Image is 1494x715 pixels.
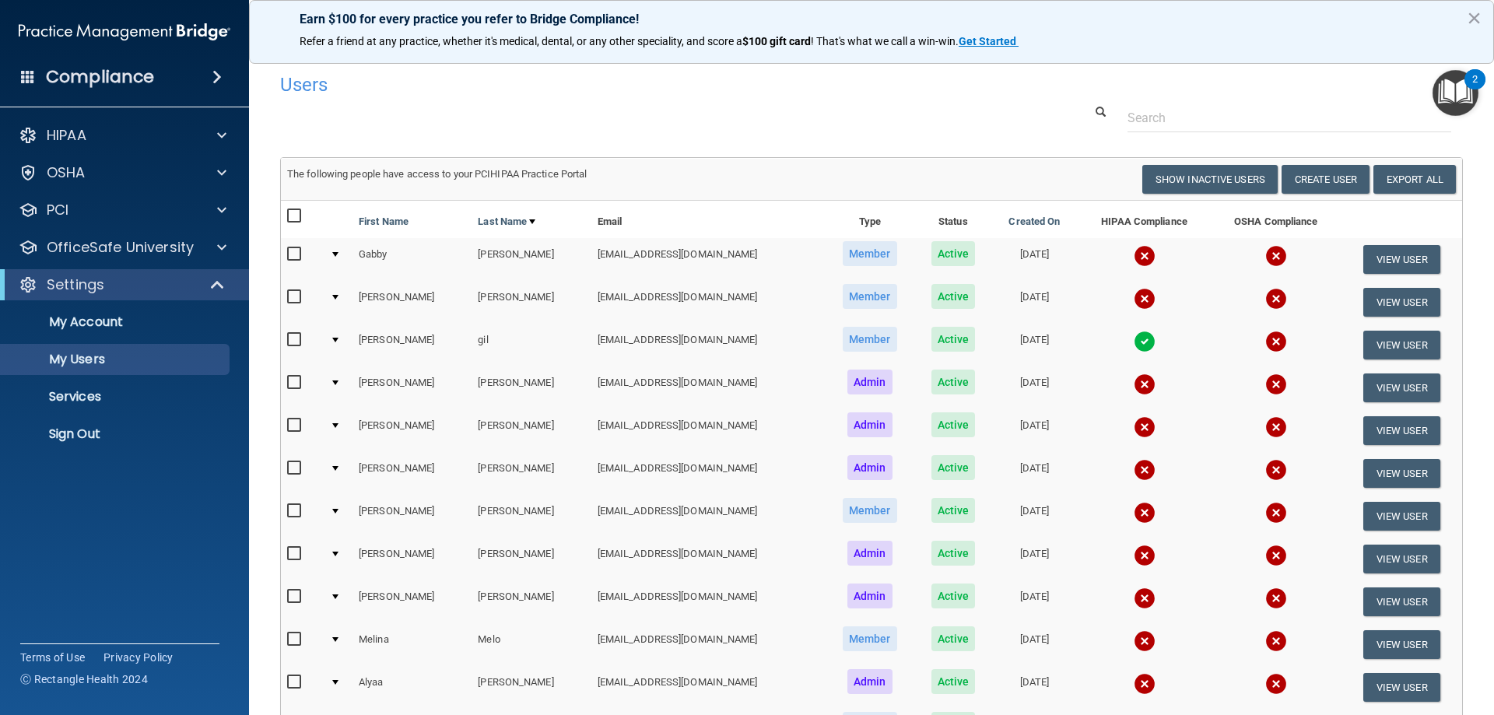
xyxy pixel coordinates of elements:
[1363,459,1440,488] button: View User
[847,455,893,480] span: Admin
[19,163,226,182] a: OSHA
[847,370,893,394] span: Admin
[352,409,472,452] td: [PERSON_NAME]
[1142,165,1278,194] button: Show Inactive Users
[931,412,976,437] span: Active
[472,324,591,366] td: gil
[991,452,1078,495] td: [DATE]
[352,623,472,666] td: Melina
[352,324,472,366] td: [PERSON_NAME]
[1265,288,1287,310] img: cross.ca9f0e7f.svg
[591,495,825,538] td: [EMAIL_ADDRESS][DOMAIN_NAME]
[591,623,825,666] td: [EMAIL_ADDRESS][DOMAIN_NAME]
[1265,373,1287,395] img: cross.ca9f0e7f.svg
[19,201,226,219] a: PCI
[591,580,825,623] td: [EMAIL_ADDRESS][DOMAIN_NAME]
[1134,373,1156,395] img: cross.ca9f0e7f.svg
[591,666,825,709] td: [EMAIL_ADDRESS][DOMAIN_NAME]
[1472,79,1478,100] div: 2
[300,35,742,47] span: Refer a friend at any practice, whether it's medical, dental, or any other speciality, and score a
[1265,545,1287,566] img: cross.ca9f0e7f.svg
[300,12,1443,26] p: Earn $100 for every practice you refer to Bridge Compliance!
[47,238,194,257] p: OfficeSafe University
[1363,331,1440,359] button: View User
[1265,331,1287,352] img: cross.ca9f0e7f.svg
[1363,673,1440,702] button: View User
[1265,587,1287,609] img: cross.ca9f0e7f.svg
[931,327,976,352] span: Active
[825,201,915,238] th: Type
[1373,165,1456,194] a: Export All
[472,538,591,580] td: [PERSON_NAME]
[847,541,893,566] span: Admin
[352,238,472,281] td: Gabby
[1363,630,1440,659] button: View User
[1211,201,1341,238] th: OSHA Compliance
[843,498,897,523] span: Member
[991,495,1078,538] td: [DATE]
[1265,630,1287,652] img: cross.ca9f0e7f.svg
[1282,165,1369,194] button: Create User
[287,168,587,180] span: The following people have access to your PCIHIPAA Practice Portal
[931,370,976,394] span: Active
[19,126,226,145] a: HIPAA
[931,284,976,309] span: Active
[991,238,1078,281] td: [DATE]
[591,238,825,281] td: [EMAIL_ADDRESS][DOMAIN_NAME]
[843,626,897,651] span: Member
[1134,288,1156,310] img: cross.ca9f0e7f.svg
[1134,545,1156,566] img: cross.ca9f0e7f.svg
[47,201,68,219] p: PCI
[19,16,230,47] img: PMB logo
[47,275,104,294] p: Settings
[359,212,409,231] a: First Name
[1363,245,1440,274] button: View User
[591,324,825,366] td: [EMAIL_ADDRESS][DOMAIN_NAME]
[991,623,1078,666] td: [DATE]
[472,623,591,666] td: Melo
[991,409,1078,452] td: [DATE]
[103,650,174,665] a: Privacy Policy
[991,281,1078,324] td: [DATE]
[472,366,591,409] td: [PERSON_NAME]
[47,126,86,145] p: HIPAA
[472,580,591,623] td: [PERSON_NAME]
[591,452,825,495] td: [EMAIL_ADDRESS][DOMAIN_NAME]
[991,366,1078,409] td: [DATE]
[352,452,472,495] td: [PERSON_NAME]
[931,669,976,694] span: Active
[1265,459,1287,481] img: cross.ca9f0e7f.svg
[352,580,472,623] td: [PERSON_NAME]
[591,201,825,238] th: Email
[352,281,472,324] td: [PERSON_NAME]
[352,495,472,538] td: [PERSON_NAME]
[472,452,591,495] td: [PERSON_NAME]
[591,366,825,409] td: [EMAIL_ADDRESS][DOMAIN_NAME]
[591,538,825,580] td: [EMAIL_ADDRESS][DOMAIN_NAME]
[10,352,223,367] p: My Users
[1265,245,1287,267] img: cross.ca9f0e7f.svg
[1433,70,1478,116] button: Open Resource Center, 2 new notifications
[1134,245,1156,267] img: cross.ca9f0e7f.svg
[1134,459,1156,481] img: cross.ca9f0e7f.svg
[915,201,991,238] th: Status
[1265,502,1287,524] img: cross.ca9f0e7f.svg
[280,75,960,95] h4: Users
[1134,630,1156,652] img: cross.ca9f0e7f.svg
[20,650,85,665] a: Terms of Use
[1008,212,1060,231] a: Created On
[991,666,1078,709] td: [DATE]
[352,666,472,709] td: Alyaa
[19,275,226,294] a: Settings
[478,212,535,231] a: Last Name
[959,35,1016,47] strong: Get Started
[1128,103,1451,132] input: Search
[472,495,591,538] td: [PERSON_NAME]
[472,238,591,281] td: [PERSON_NAME]
[1078,201,1211,238] th: HIPAA Compliance
[843,241,897,266] span: Member
[991,538,1078,580] td: [DATE]
[959,35,1019,47] a: Get Started
[1134,587,1156,609] img: cross.ca9f0e7f.svg
[472,409,591,452] td: [PERSON_NAME]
